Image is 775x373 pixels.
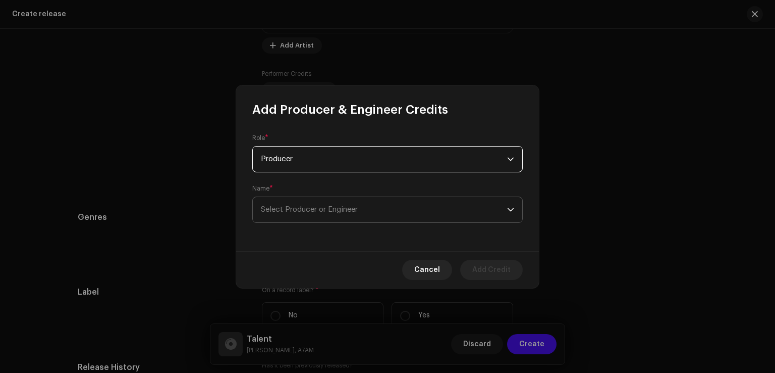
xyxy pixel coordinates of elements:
[252,134,268,142] label: Role
[261,206,358,213] span: Select Producer or Engineer
[460,260,523,280] button: Add Credit
[261,147,507,172] span: Producer
[414,260,440,280] span: Cancel
[402,260,452,280] button: Cancel
[507,147,514,172] div: dropdown trigger
[252,102,448,118] span: Add Producer & Engineer Credits
[261,197,507,222] span: Select Producer or Engineer
[472,260,511,280] span: Add Credit
[507,197,514,222] div: dropdown trigger
[252,184,273,193] label: Name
